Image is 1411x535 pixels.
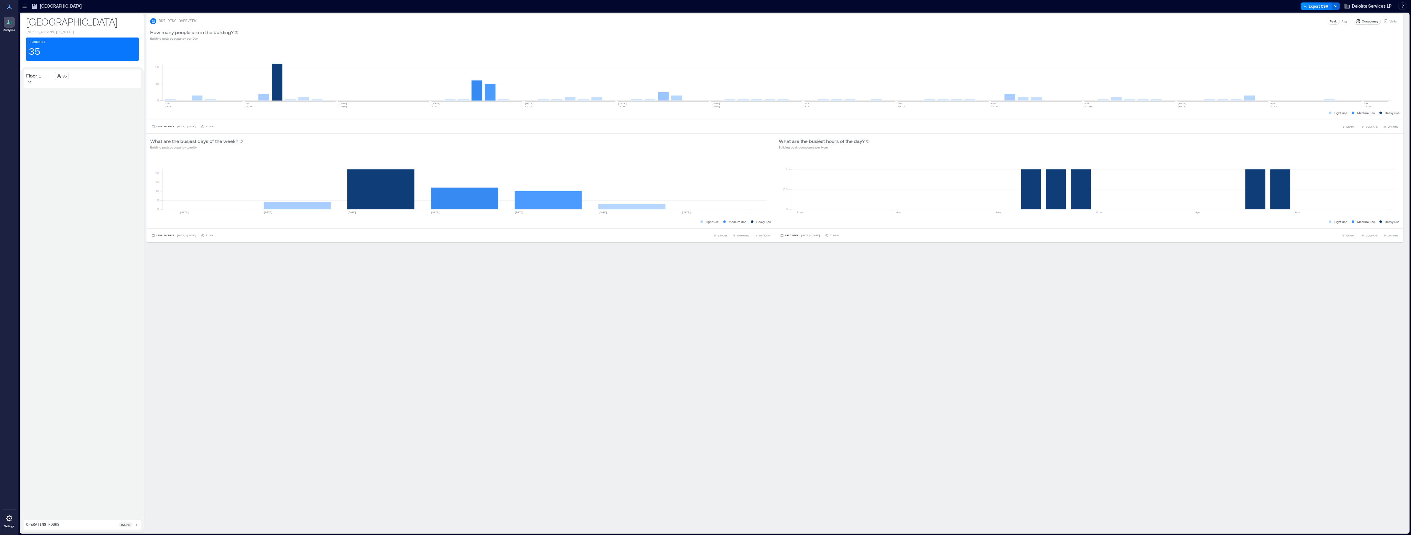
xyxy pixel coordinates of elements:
tspan: 0 [157,207,159,211]
button: OPTIONS [1382,124,1400,130]
button: Export CSV [1301,2,1332,10]
button: EXPORT [712,232,729,239]
text: 8pm [1295,211,1300,214]
button: COMPARE [1360,232,1379,239]
text: 24-30 [1085,105,1092,108]
p: BUILDING OVERVIEW [159,19,196,24]
text: [DATE] [264,211,273,214]
button: OPTIONS [753,232,771,239]
text: 22-28 [245,105,253,108]
p: Operating Hours [26,522,59,527]
p: Building peak occupancy per Hour [779,145,870,150]
p: Peak [1330,19,1337,24]
tspan: 0 [786,207,788,211]
text: AUG [898,102,903,105]
text: AUG [805,102,809,105]
a: Analytics [2,15,17,34]
p: 1 Hour [830,234,839,237]
p: 1 Day [206,125,213,129]
p: Building peak occupancy weekly [150,145,243,150]
button: EXPORT [1341,124,1357,130]
text: JUN [245,102,250,105]
text: AUG [991,102,996,105]
p: Settings [4,525,14,528]
button: EXPORT [1341,232,1357,239]
text: [DATE] [338,105,347,108]
text: 8am [996,211,1001,214]
p: Light use [1335,110,1348,115]
span: EXPORT [718,234,728,237]
text: AUG [1085,102,1089,105]
p: Headcount [29,40,45,45]
span: OPTIONS [1388,234,1399,237]
p: Medium use [729,219,747,224]
button: OPTIONS [1382,232,1400,239]
text: [DATE] [431,211,440,214]
span: COMPARE [737,234,749,237]
span: OPTIONS [759,234,770,237]
text: [DATE] [338,102,347,105]
p: Medium use [1357,110,1375,115]
span: COMPARE [1366,125,1378,129]
p: Light use [706,219,719,224]
p: Building peak occupancy per Day [150,36,238,41]
text: [DATE] [432,102,441,105]
text: 20-26 [618,105,626,108]
text: [DATE] [347,211,356,214]
text: [DATE] [1178,102,1187,105]
button: Last 90 Days |[DATE]-[DATE] [150,232,197,239]
text: [DATE] [711,102,720,105]
p: 1 Day [206,234,213,237]
tspan: 5 [157,198,159,202]
text: [DATE] [180,211,189,214]
text: [DATE] [525,102,534,105]
p: Heavy use [1385,110,1400,115]
p: What are the busiest hours of the day? [779,137,865,145]
tspan: 1 [786,167,788,171]
text: [DATE] [1178,105,1187,108]
tspan: 20 [155,65,159,69]
p: Analytics [3,28,15,32]
button: Last 90 Days |[DATE]-[DATE] [150,124,197,130]
p: [STREET_ADDRESS][US_STATE] [26,30,139,35]
text: 14-20 [1364,105,1372,108]
text: SEP [1364,102,1369,105]
text: 4pm [1196,211,1200,214]
p: Medium use [1357,219,1375,224]
tspan: 10 [155,189,159,193]
button: COMPARE [1360,124,1379,130]
text: 7-13 [1271,105,1277,108]
tspan: 10 [155,82,159,85]
p: Light use [1335,219,1348,224]
text: 10-16 [898,105,905,108]
text: 6-12 [432,105,438,108]
text: SEP [1271,102,1276,105]
p: Avg [1342,19,1347,24]
p: 35 [29,46,40,58]
span: EXPORT [1347,125,1356,129]
text: [DATE] [618,102,627,105]
text: [DATE] [515,211,524,214]
text: [DATE] [682,211,691,214]
text: [DATE] [598,211,607,214]
text: JUN [165,102,170,105]
p: Visits [1390,19,1397,24]
p: Heavy use [1385,219,1400,224]
button: Last Week |[DATE]-[DATE] [779,232,821,239]
span: OPTIONS [1388,125,1399,129]
text: 4am [897,211,901,214]
tspan: 0 [157,98,159,102]
p: Heavy use [757,219,771,224]
tspan: 0.5 [783,187,788,191]
p: [GEOGRAPHIC_DATA] [40,3,82,9]
span: COMPARE [1366,234,1378,237]
p: Occupancy [1362,19,1379,24]
span: Deloitte Services LP [1352,3,1392,9]
p: How many people are in the building? [150,29,234,36]
p: 8a - 6p [121,522,130,527]
tspan: 15 [155,180,159,184]
text: 12pm [1096,211,1102,214]
a: Settings [2,511,17,530]
text: [DATE] [711,105,720,108]
text: 12am [797,211,803,214]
